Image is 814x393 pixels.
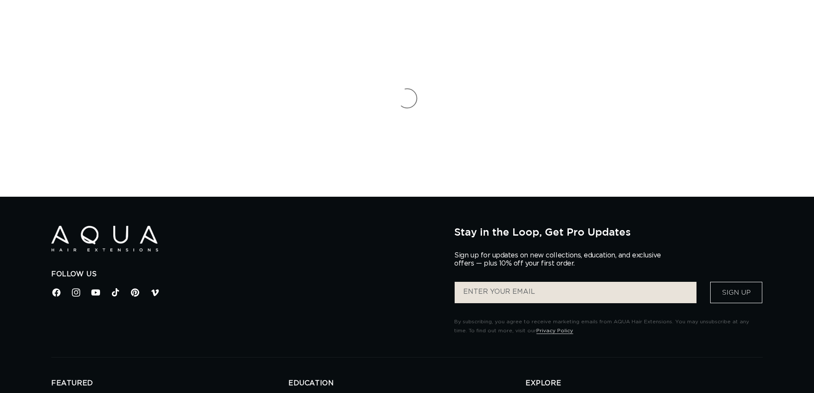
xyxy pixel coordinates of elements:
[526,379,763,388] h2: EXPLORE
[454,251,668,268] p: Sign up for updates on new collections, education, and exclusive offers — plus 10% off your first...
[536,328,573,333] a: Privacy Policy
[454,226,763,238] h2: Stay in the Loop, Get Pro Updates
[454,317,763,336] p: By subscribing, you agree to receive marketing emails from AQUA Hair Extensions. You may unsubscr...
[288,379,526,388] h2: EDUCATION
[455,282,696,303] input: ENTER YOUR EMAIL
[710,282,762,303] button: Sign Up
[51,226,158,252] img: Aqua Hair Extensions
[51,379,288,388] h2: FEATURED
[51,270,441,279] h2: Follow Us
